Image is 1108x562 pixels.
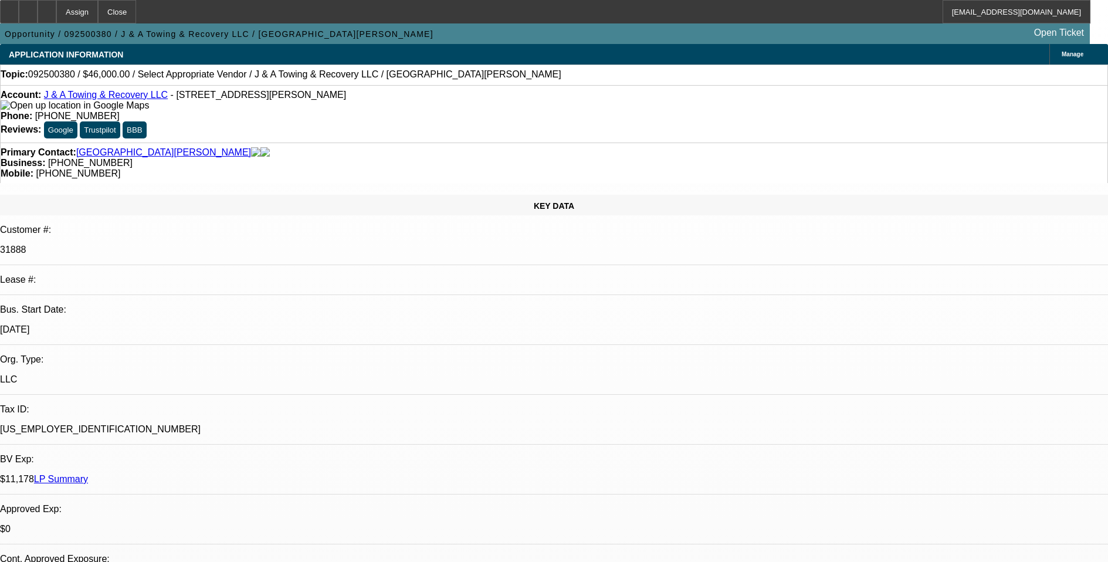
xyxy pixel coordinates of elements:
strong: Phone: [1,111,32,121]
a: View Google Maps [1,100,149,110]
span: 092500380 / $46,000.00 / Select Appropriate Vendor / J & A Towing & Recovery LLC / [GEOGRAPHIC_DA... [28,69,561,80]
img: linkedin-icon.png [260,147,270,158]
strong: Topic: [1,69,28,80]
span: Manage [1062,51,1083,57]
strong: Account: [1,90,41,100]
span: APPLICATION INFORMATION [9,50,123,59]
strong: Primary Contact: [1,147,76,158]
strong: Reviews: [1,124,41,134]
a: [GEOGRAPHIC_DATA][PERSON_NAME] [76,147,251,158]
a: LP Summary [34,474,88,484]
button: BBB [123,121,147,138]
span: [PHONE_NUMBER] [48,158,133,168]
span: [PHONE_NUMBER] [35,111,120,121]
img: Open up location in Google Maps [1,100,149,111]
a: J & A Towing & Recovery LLC [44,90,168,100]
span: [PHONE_NUMBER] [36,168,120,178]
a: Open Ticket [1029,23,1089,43]
strong: Mobile: [1,168,33,178]
span: - [STREET_ADDRESS][PERSON_NAME] [171,90,347,100]
button: Trustpilot [80,121,120,138]
span: Opportunity / 092500380 / J & A Towing & Recovery LLC / [GEOGRAPHIC_DATA][PERSON_NAME] [5,29,433,39]
button: Google [44,121,77,138]
span: KEY DATA [534,201,574,211]
strong: Business: [1,158,45,168]
img: facebook-icon.png [251,147,260,158]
